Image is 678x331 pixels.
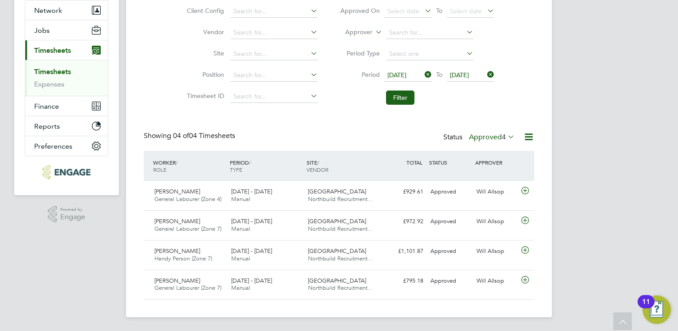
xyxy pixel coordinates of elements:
label: Period Type [340,49,380,57]
span: Manual [231,284,250,292]
span: [DATE] [450,71,469,79]
div: £1,101.87 [381,244,427,259]
button: Preferences [25,136,108,156]
span: Engage [60,213,85,221]
span: General Labourer (Zone 7) [154,284,221,292]
a: Timesheets [34,67,71,76]
label: Timesheet ID [184,92,224,100]
div: PERIOD [228,154,304,177]
span: Northbuild Recruitment… [308,225,373,232]
div: £795.18 [381,274,427,288]
img: northbuildrecruit-logo-retina.png [43,165,90,179]
button: Open Resource Center, 11 new notifications [643,296,671,324]
label: Position [184,71,224,79]
span: Timesheets [34,46,71,55]
label: Approved [469,133,515,142]
span: Jobs [34,26,50,35]
span: [GEOGRAPHIC_DATA] [308,217,366,225]
button: Finance [25,96,108,116]
span: To [434,5,445,16]
div: Approved [427,214,473,229]
div: APPROVER [473,154,519,170]
span: [GEOGRAPHIC_DATA] [308,247,366,255]
span: [PERSON_NAME] [154,217,200,225]
input: Search for... [230,69,318,82]
input: Select one [386,48,473,60]
div: WORKER [151,154,228,177]
div: STATUS [427,154,473,170]
span: Select date [387,7,419,15]
div: Will Allsop [473,244,519,259]
span: [DATE] - [DATE] [231,277,272,284]
span: [DATE] - [DATE] [231,217,272,225]
input: Search for... [386,27,473,39]
span: / [249,159,251,166]
div: Will Allsop [473,214,519,229]
span: Northbuild Recruitment… [308,255,373,262]
input: Search for... [230,5,318,18]
span: TYPE [230,166,242,173]
input: Search for... [230,91,318,103]
span: Handy Person (Zone 7) [154,255,212,262]
div: Will Allsop [473,185,519,199]
div: 11 [642,302,650,313]
span: [DATE] - [DATE] [231,247,272,255]
label: Site [184,49,224,57]
div: SITE [304,154,381,177]
button: Filter [386,91,414,105]
a: Go to home page [25,165,108,179]
span: Reports [34,122,60,130]
div: £929.61 [381,185,427,199]
button: Jobs [25,20,108,40]
span: Preferences [34,142,72,150]
label: Approver [332,28,372,37]
span: Manual [231,225,250,232]
button: Network [25,0,108,20]
span: [GEOGRAPHIC_DATA] [308,277,366,284]
a: Expenses [34,80,64,88]
div: Approved [427,244,473,259]
span: General Labourer (Zone 7) [154,225,221,232]
span: General Labourer (Zone 4) [154,195,221,203]
span: Manual [231,255,250,262]
div: Approved [427,185,473,199]
label: Period [340,71,380,79]
div: Showing [144,131,237,141]
span: 04 Timesheets [173,131,235,140]
a: Powered byEngage [48,206,86,223]
span: Finance [34,102,59,110]
span: ROLE [153,166,166,173]
span: Select date [450,7,482,15]
div: £972.92 [381,214,427,229]
span: [GEOGRAPHIC_DATA] [308,188,366,195]
span: [PERSON_NAME] [154,247,200,255]
span: Northbuild Recruitment… [308,284,373,292]
label: Client Config [184,7,224,15]
button: Timesheets [25,40,108,60]
span: [DATE] - [DATE] [231,188,272,195]
span: / [176,159,177,166]
span: VENDOR [307,166,328,173]
span: TOTAL [406,159,422,166]
span: [DATE] [387,71,406,79]
label: Vendor [184,28,224,36]
div: Timesheets [25,60,108,96]
span: Manual [231,195,250,203]
span: Northbuild Recruitment… [308,195,373,203]
input: Search for... [230,27,318,39]
div: Will Allsop [473,274,519,288]
div: Approved [427,274,473,288]
span: To [434,69,445,80]
span: 4 [502,133,506,142]
span: [PERSON_NAME] [154,188,200,195]
span: [PERSON_NAME] [154,277,200,284]
span: 04 of [173,131,189,140]
div: Status [443,131,516,144]
span: / [317,159,319,166]
input: Search for... [230,48,318,60]
button: Reports [25,116,108,136]
span: Powered by [60,206,85,213]
span: Network [34,6,62,15]
label: Approved On [340,7,380,15]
